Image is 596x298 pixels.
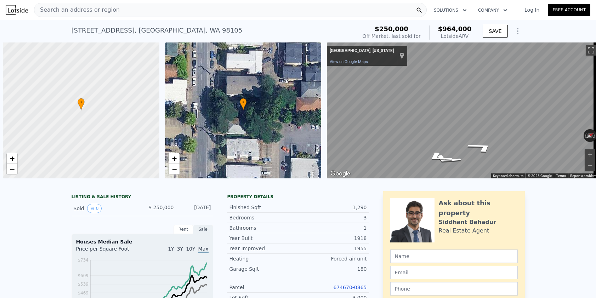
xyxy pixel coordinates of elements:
input: Phone [390,282,518,296]
a: Open this area in Google Maps (opens a new window) [329,169,352,178]
div: Heating [229,255,298,262]
div: Houses Median Sale [76,238,209,245]
button: SAVE [483,25,507,38]
div: [DATE] [180,204,211,213]
a: Free Account [548,4,590,16]
div: Price per Square Foot [76,245,142,257]
span: • [78,99,85,105]
span: $ 250,000 [148,205,174,210]
span: • [240,99,247,105]
div: Real Estate Agent [439,227,489,235]
button: Solutions [428,4,472,17]
tspan: $539 [78,282,89,287]
div: Off Market, last sold for [363,33,421,40]
div: Sold [74,204,137,213]
button: Keyboard shortcuts [493,173,523,178]
img: Lotside [6,5,28,15]
span: © 2025 Google [528,174,552,178]
button: Company [472,4,513,17]
a: Zoom in [7,153,17,164]
div: Ask about this property [439,198,518,218]
tspan: $469 [78,291,89,296]
path: Go South [414,149,465,165]
span: + [10,154,15,163]
span: Max [198,246,209,253]
a: Zoom out [7,164,17,174]
span: $964,000 [438,25,472,33]
span: + [172,154,176,163]
div: Property details [227,194,369,200]
path: Go North [455,139,507,155]
button: Zoom out [585,160,595,171]
span: 10Y [186,246,195,252]
div: Bathrooms [229,224,298,231]
div: Siddhant Bahadur [439,218,496,227]
div: Lotside ARV [438,33,472,40]
div: 3 [298,214,367,221]
tspan: $609 [78,273,89,278]
a: Zoom in [169,153,180,164]
a: Show location on map [399,52,404,60]
div: Parcel [229,284,298,291]
a: View on Google Maps [330,59,368,64]
img: Google [329,169,352,178]
a: Terms (opens in new tab) [556,174,566,178]
span: 3Y [177,246,183,252]
div: • [240,98,247,110]
span: − [10,165,15,173]
div: 180 [298,265,367,273]
div: Finished Sqft [229,204,298,211]
div: • [78,98,85,110]
a: Log In [516,6,548,13]
span: $250,000 [375,25,408,33]
span: − [172,165,176,173]
div: 1918 [298,235,367,242]
button: Zoom in [585,149,595,160]
div: LISTING & SALE HISTORY [72,194,213,201]
span: 1Y [168,246,174,252]
tspan: $734 [78,258,89,263]
button: View historical data [87,204,102,213]
div: [GEOGRAPHIC_DATA], [US_STATE] [330,48,394,54]
button: Rotate counterclockwise [584,129,588,142]
div: Garage Sqft [229,265,298,273]
div: Sale [193,225,213,234]
input: Name [390,250,518,263]
a: Zoom out [169,164,180,174]
input: Email [390,266,518,279]
div: Bedrooms [229,214,298,221]
div: Rent [174,225,193,234]
div: [STREET_ADDRESS] , [GEOGRAPHIC_DATA] , WA 98105 [72,25,243,35]
button: Show Options [511,24,525,38]
div: 1 [298,224,367,231]
span: Search an address or region [34,6,120,14]
div: Year Improved [229,245,298,252]
div: 1,290 [298,204,367,211]
div: 1955 [298,245,367,252]
div: Forced air unit [298,255,367,262]
a: 674670-0865 [333,285,367,290]
div: Year Built [229,235,298,242]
